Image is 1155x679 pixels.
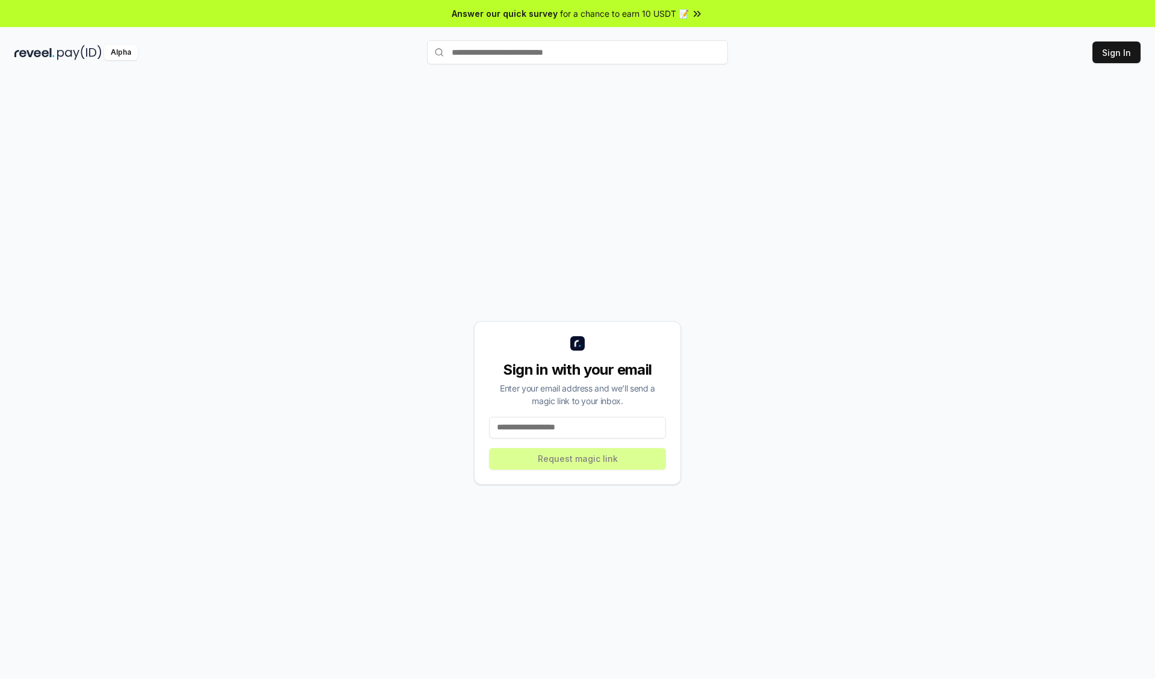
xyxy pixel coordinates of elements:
button: Sign In [1092,41,1141,63]
img: logo_small [570,336,585,351]
div: Alpha [104,45,138,60]
div: Enter your email address and we’ll send a magic link to your inbox. [489,382,666,407]
img: reveel_dark [14,45,55,60]
div: Sign in with your email [489,360,666,379]
img: pay_id [57,45,102,60]
span: for a chance to earn 10 USDT 📝 [560,7,689,20]
span: Answer our quick survey [452,7,558,20]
